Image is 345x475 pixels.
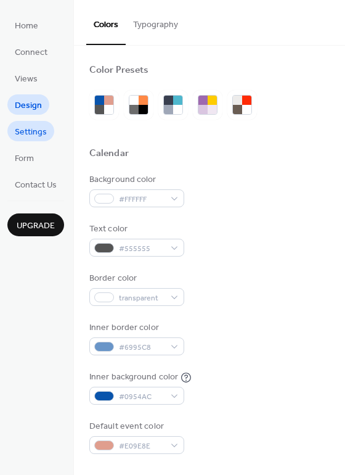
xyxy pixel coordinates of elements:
[7,68,45,88] a: Views
[15,99,42,112] span: Design
[89,173,182,186] div: Background color
[7,213,64,236] button: Upgrade
[89,64,148,77] div: Color Presets
[7,41,55,62] a: Connect
[89,420,182,433] div: Default event color
[89,223,182,236] div: Text color
[119,193,164,206] span: #FFFFFF
[89,371,178,384] div: Inner background color
[15,46,47,59] span: Connect
[7,94,49,115] a: Design
[119,292,164,305] span: transparent
[15,152,34,165] span: Form
[15,20,38,33] span: Home
[7,147,41,168] a: Form
[89,321,182,334] div: Inner border color
[119,440,164,453] span: #E09E8E
[17,220,55,233] span: Upgrade
[15,73,38,86] span: Views
[119,242,164,255] span: #555555
[7,15,46,35] a: Home
[7,174,64,194] a: Contact Us
[119,341,164,354] span: #6995C8
[89,272,182,285] div: Border color
[89,147,129,160] div: Calendar
[7,121,54,141] a: Settings
[15,179,57,192] span: Contact Us
[119,390,164,403] span: #0954AC
[15,126,47,139] span: Settings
